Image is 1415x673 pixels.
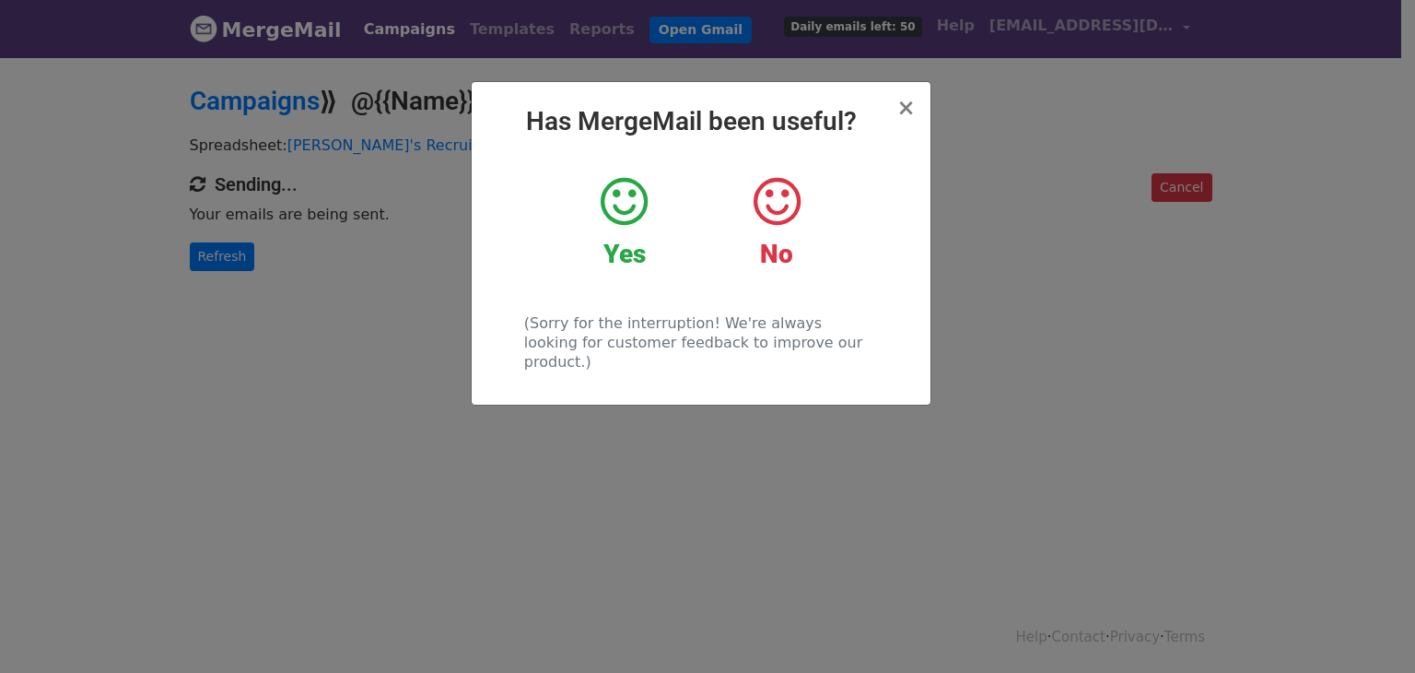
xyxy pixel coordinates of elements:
span: × [896,95,915,121]
a: No [714,174,838,270]
p: (Sorry for the interruption! We're always looking for customer feedback to improve our product.) [524,313,877,372]
strong: No [760,239,793,269]
strong: Yes [603,239,646,269]
h2: Has MergeMail been useful? [486,106,916,137]
iframe: Chat Widget [1323,584,1415,673]
a: Yes [562,174,686,270]
button: Close [896,97,915,119]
